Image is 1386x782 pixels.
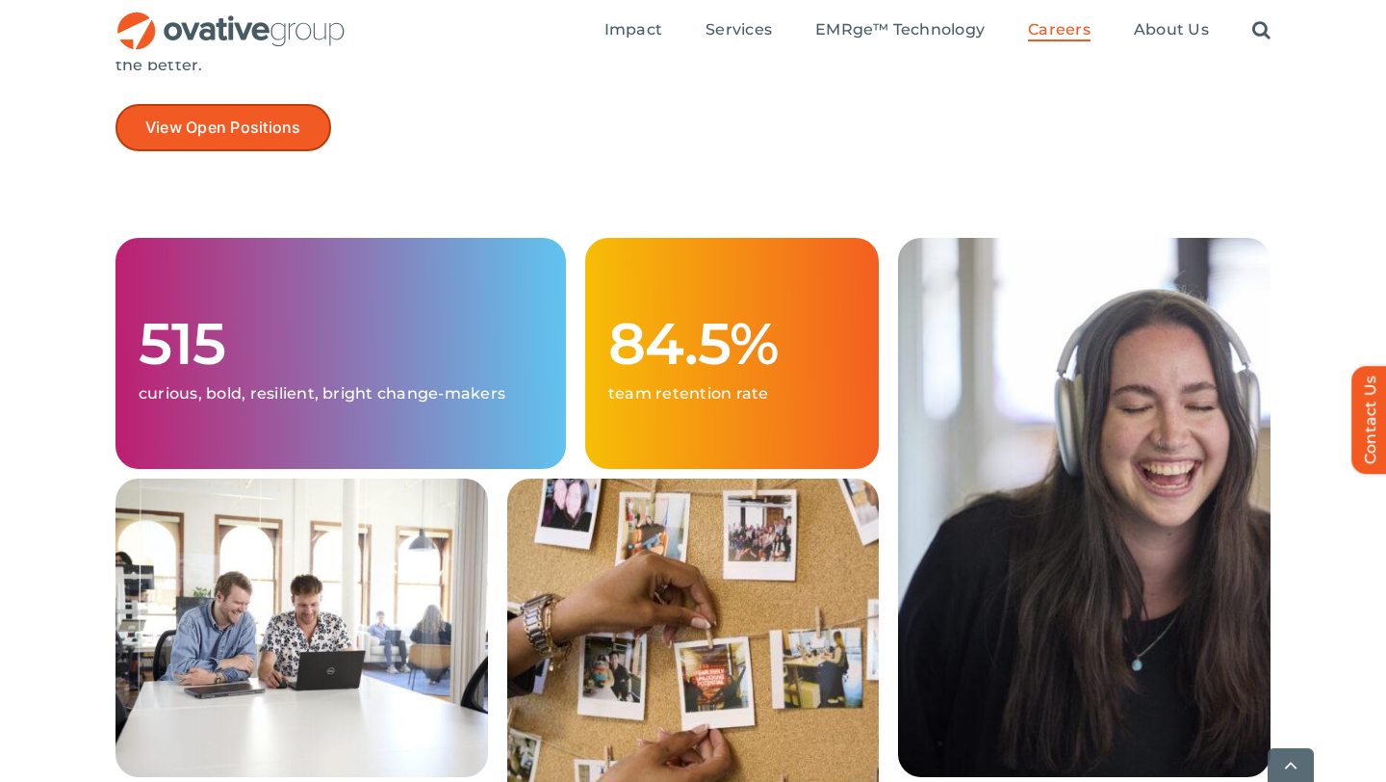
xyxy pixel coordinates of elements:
[706,20,772,41] a: Services
[1252,20,1270,41] a: Search
[898,238,1270,777] img: Careers – Grid 3
[815,20,985,41] a: EMRge™ Technology
[145,118,301,137] span: View Open Positions
[1028,20,1091,39] span: Careers
[608,384,856,404] p: team retention rate
[1134,20,1209,41] a: About Us
[1134,20,1209,39] span: About Us
[139,313,543,375] h1: 515
[604,20,662,41] a: Impact
[706,20,772,39] span: Services
[115,479,488,777] img: Careers – Grid 1
[604,20,662,39] span: Impact
[115,104,331,151] a: View Open Positions
[115,10,346,28] a: OG_Full_horizontal_RGB
[608,313,856,375] h1: 84.5%
[815,20,985,39] span: EMRge™ Technology
[139,384,543,404] p: curious, bold, resilient, bright change-makers
[1028,20,1091,41] a: Careers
